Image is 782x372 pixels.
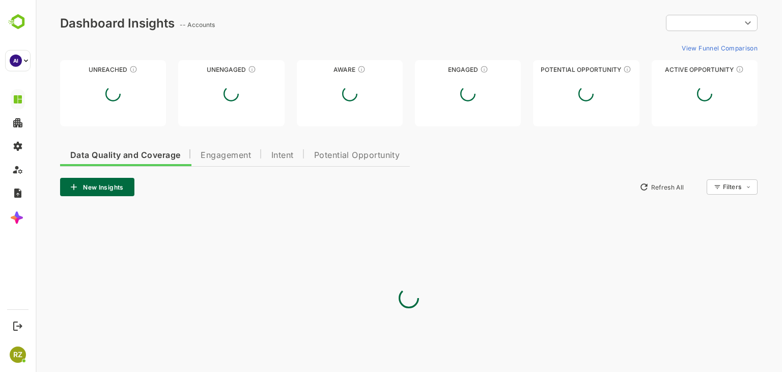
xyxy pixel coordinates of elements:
div: Filters [687,183,706,191]
div: These accounts have open opportunities which might be at any of the Sales Stages [700,65,708,73]
span: Potential Opportunity [278,151,365,160]
button: View Funnel Comparison [642,40,722,56]
button: Logout [11,319,24,333]
div: Active Opportunity [616,66,722,73]
ag: -- Accounts [144,21,182,29]
div: Unreached [24,66,130,73]
div: RZ [10,347,26,363]
div: Filters [686,178,722,196]
button: New Insights [24,178,99,196]
img: BambooboxLogoMark.f1c84d78b4c51b1a7b5f700c9845e183.svg [5,12,31,32]
div: ​ [630,14,722,32]
div: Engaged [379,66,485,73]
button: Refresh All [599,179,653,195]
div: These accounts have not been engaged with for a defined time period [94,65,102,73]
div: These accounts are warm, further nurturing would qualify them to MQAs [444,65,453,73]
div: These accounts have not shown enough engagement and need nurturing [212,65,220,73]
div: AI [10,55,22,67]
div: These accounts have just entered the buying cycle and need further nurturing [322,65,330,73]
span: Engagement [165,151,215,160]
span: Data Quality and Coverage [35,151,145,160]
div: Aware [261,66,367,73]
div: Unengaged [143,66,248,73]
span: Intent [236,151,258,160]
div: Dashboard Insights [24,16,139,31]
div: These accounts are MQAs and can be passed on to Inside Sales [588,65,596,73]
div: Potential Opportunity [497,66,603,73]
